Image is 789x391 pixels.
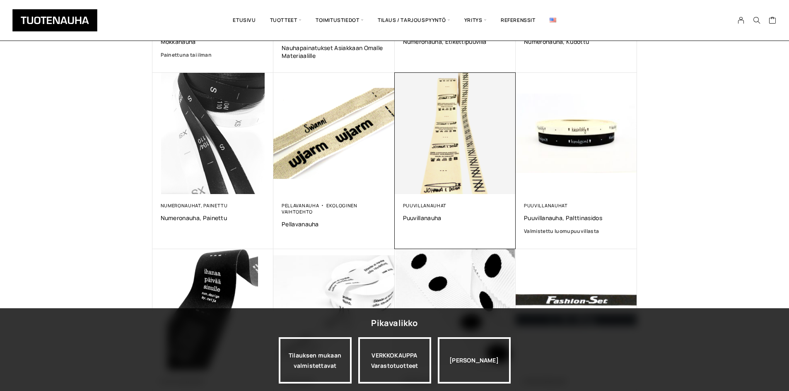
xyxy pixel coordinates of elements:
a: Puuvillanauhat [524,202,568,209]
a: Puuvillanauha, palttinasidos [524,214,629,222]
div: VERKKOKAUPPA Varastotuotteet [358,337,431,384]
a: Etusivu [226,6,263,34]
span: Valmistettu luomupuuvillasta [524,228,599,235]
a: Ekologinen vaihtoehto [282,202,357,215]
a: Numeronauha, kudottu [524,38,629,46]
span: Yritys [457,6,494,34]
a: VERKKOKAUPPAVarastotuotteet [358,337,431,384]
b: Painettuna tai ilman [161,51,212,58]
a: Mokkanauha [161,38,265,46]
a: Puuvillanauhat [403,202,447,209]
a: Valmistettu luomupuuvillasta [524,227,629,235]
span: Tilaus / Tarjouspyyntö [371,6,457,34]
button: Search [749,17,765,24]
a: Pellavanauha [282,202,319,209]
a: Referenssit [494,6,543,34]
a: Puuvillanauha [403,214,508,222]
a: Cart [769,16,777,26]
a: Pellavanauha [282,220,386,228]
span: Toimitustiedot [309,6,371,34]
img: Tuotenauha Oy [12,9,97,31]
div: [PERSON_NAME] [438,337,511,384]
a: Numeronauha, painettu [161,214,265,222]
a: Tilauksen mukaan valmistettavat [279,337,352,384]
span: Tuotteet [263,6,309,34]
a: Nauhapainatukset asiakkaan omalle materiaalille [282,44,386,60]
a: Numeronauha, etikettipuuvilla [403,38,508,46]
div: Pikavalikko [371,316,417,331]
img: English [550,18,556,22]
a: My Account [733,17,749,24]
a: Numeronauhat, painettu [161,202,228,209]
a: Painettuna tai ilman [161,51,265,59]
